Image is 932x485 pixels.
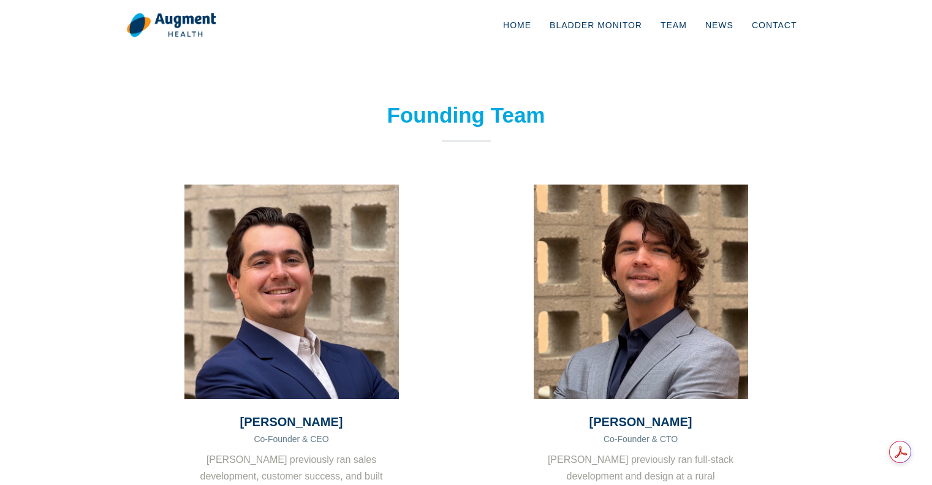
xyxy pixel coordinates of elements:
[743,5,806,45] a: Contact
[494,5,540,45] a: Home
[651,5,696,45] a: Team
[540,5,651,45] a: Bladder Monitor
[696,5,743,45] a: News
[126,12,216,38] img: logo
